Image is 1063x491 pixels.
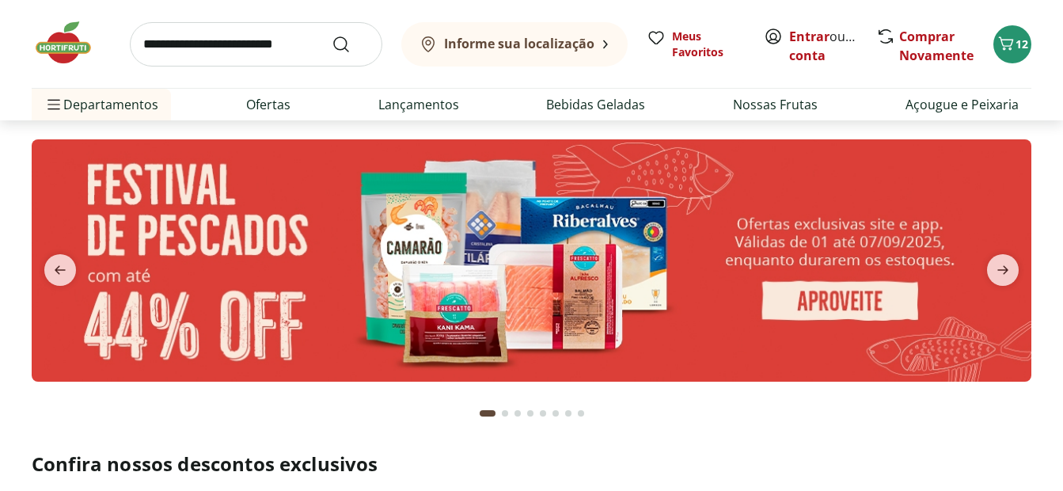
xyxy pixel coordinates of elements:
a: Ofertas [246,95,290,114]
a: Açougue e Peixaria [905,95,1019,114]
img: pescados [32,139,1031,382]
img: Hortifruti [32,19,111,67]
button: Submit Search [332,35,370,54]
span: Departamentos [44,86,158,124]
button: Go to page 3 from fs-carousel [511,394,524,432]
span: 12 [1016,36,1028,51]
a: Bebidas Geladas [546,95,645,114]
a: Meus Favoritos [647,29,745,60]
button: Menu [44,86,63,124]
input: search [130,22,382,67]
button: Go to page 6 from fs-carousel [549,394,562,432]
a: Comprar Novamente [899,28,974,64]
button: next [974,254,1031,286]
button: Go to page 5 from fs-carousel [537,394,549,432]
button: Informe sua localização [401,22,628,67]
button: previous [32,254,89,286]
b: Informe sua localização [444,35,594,52]
button: Go to page 8 from fs-carousel [575,394,587,432]
a: Entrar [789,28,830,45]
a: Criar conta [789,28,876,64]
button: Go to page 2 from fs-carousel [499,394,511,432]
button: Carrinho [993,25,1031,63]
a: Lançamentos [378,95,459,114]
a: Nossas Frutas [733,95,818,114]
button: Go to page 4 from fs-carousel [524,394,537,432]
button: Current page from fs-carousel [476,394,499,432]
span: ou [789,27,860,65]
h2: Confira nossos descontos exclusivos [32,451,1031,477]
button: Go to page 7 from fs-carousel [562,394,575,432]
span: Meus Favoritos [672,29,745,60]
